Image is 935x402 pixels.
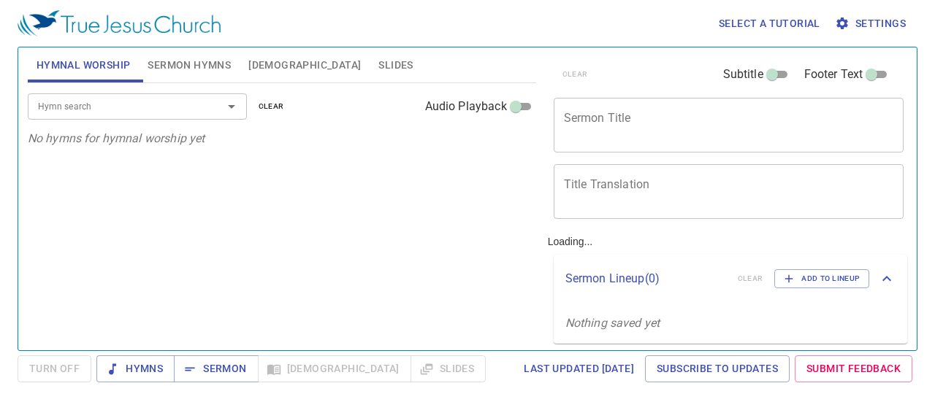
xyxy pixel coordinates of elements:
[518,355,640,382] a: Last updated [DATE]
[186,360,246,378] span: Sermon
[425,98,507,115] span: Audio Playback
[148,56,231,74] span: Sermon Hymns
[832,10,912,37] button: Settings
[657,360,778,378] span: Subscribe to Updates
[554,255,908,303] div: Sermon Lineup(0)clearAdd to Lineup
[565,270,726,287] p: Sermon Lineup ( 0 )
[96,355,175,382] button: Hymns
[838,15,906,33] span: Settings
[795,355,912,382] a: Submit Feedback
[719,15,820,33] span: Select a tutorial
[542,42,914,344] div: Loading...
[18,10,221,36] img: True Jesus Church
[250,98,293,115] button: clear
[524,360,634,378] span: Last updated [DATE]
[108,360,163,378] span: Hymns
[774,269,869,288] button: Add to Lineup
[378,56,413,74] span: Slides
[37,56,131,74] span: Hymnal Worship
[806,360,901,378] span: Submit Feedback
[248,56,361,74] span: [DEMOGRAPHIC_DATA]
[713,10,826,37] button: Select a tutorial
[565,316,660,330] i: Nothing saved yet
[784,272,860,285] span: Add to Lineup
[28,131,205,145] i: No hymns for hymnal worship yet
[221,96,242,117] button: Open
[804,66,863,83] span: Footer Text
[645,355,790,382] a: Subscribe to Updates
[259,100,284,113] span: clear
[174,355,258,382] button: Sermon
[723,66,763,83] span: Subtitle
